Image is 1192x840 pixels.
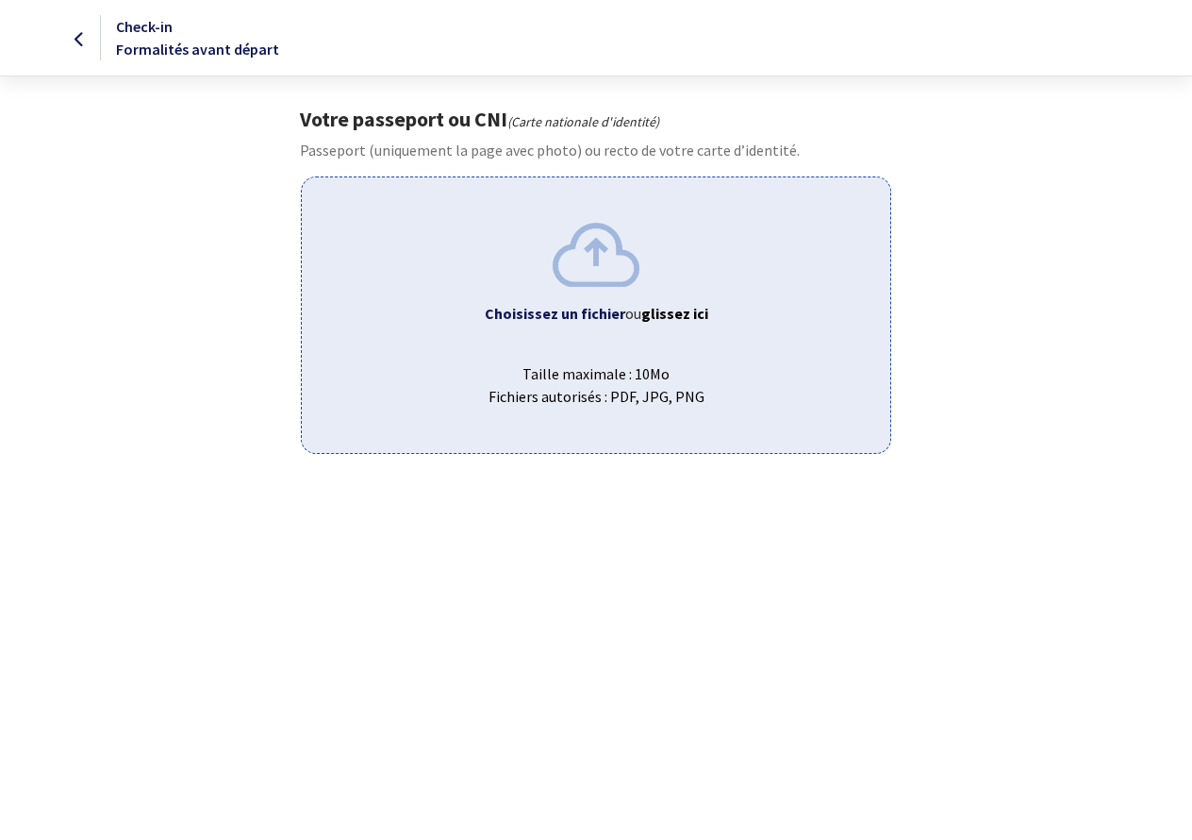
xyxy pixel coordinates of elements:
[116,17,279,59] span: Check-in Formalités avant départ
[507,113,659,130] i: (Carte nationale d'identité)
[300,107,891,131] h1: Votre passeport ou CNI
[641,304,708,323] b: glissez ici
[485,304,625,323] b: Choisissez un fichier
[553,223,639,286] img: upload.png
[317,347,874,408] span: Taille maximale : 10Mo Fichiers autorisés : PDF, JPG, PNG
[625,304,708,323] span: ou
[300,139,891,161] p: Passeport (uniquement la page avec photo) ou recto de votre carte d’identité.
